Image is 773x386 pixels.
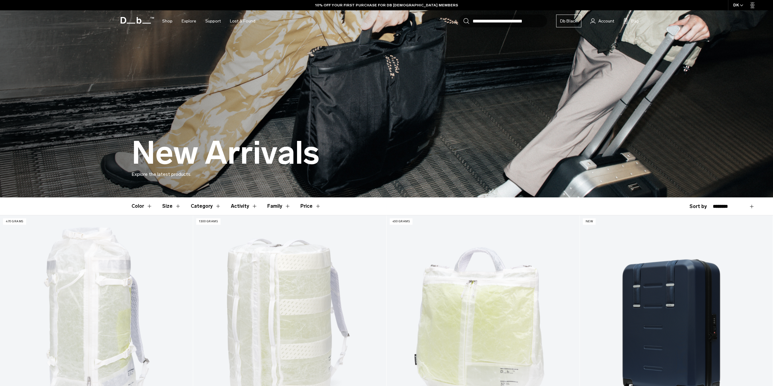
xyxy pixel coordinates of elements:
a: Support [205,10,221,32]
p: 470 grams [3,218,26,225]
a: Shop [162,10,173,32]
button: Toggle Filter [191,197,221,215]
button: Toggle Filter [267,197,291,215]
span: Bag [631,18,639,24]
a: Db Black [556,15,581,27]
button: Bag [623,17,639,25]
a: Explore [182,10,196,32]
a: Lost & Found [230,10,255,32]
nav: Main Navigation [158,10,260,32]
p: New [583,218,596,225]
span: Account [598,18,614,24]
p: Explore the latest products. [132,171,642,178]
h1: New Arrivals [132,135,320,171]
button: Toggle Filter [132,197,152,215]
p: 1300 grams [196,218,221,225]
button: Toggle Price [300,197,321,215]
button: Toggle Filter [231,197,258,215]
button: Toggle Filter [162,197,181,215]
a: 10% OFF YOUR FIRST PURCHASE FOR DB [DEMOGRAPHIC_DATA] MEMBERS [315,2,458,8]
a: Account [590,17,614,25]
p: 450 grams [390,218,413,225]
